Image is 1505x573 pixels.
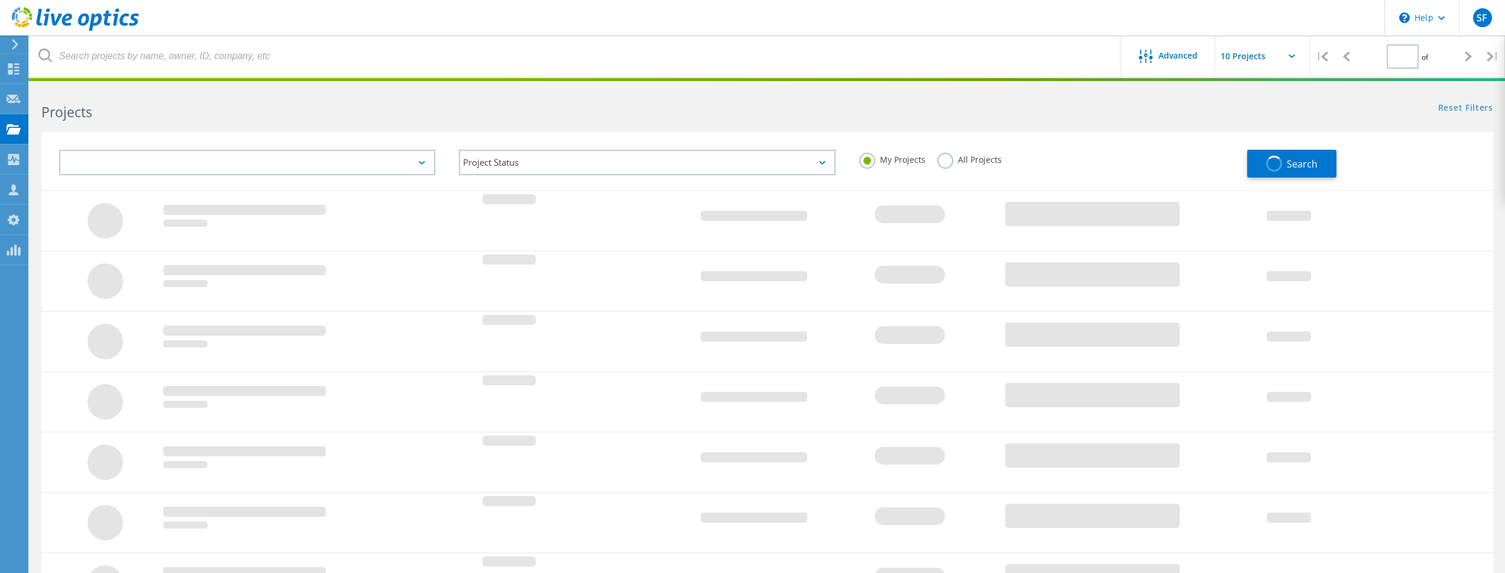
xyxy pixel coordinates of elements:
[1481,36,1505,78] div: |
[30,36,1121,77] input: Search projects by name, owner, ID, company, etc
[1310,36,1334,78] div: |
[459,150,835,175] div: Project Status
[1477,13,1487,22] span: SF
[12,25,139,33] a: Live Optics Dashboard
[1247,150,1336,178] button: Search
[41,102,92,121] b: Projects
[1158,51,1197,60] span: Advanced
[1399,12,1410,23] svg: \n
[1287,157,1318,170] span: Search
[937,153,1002,164] label: All Projects
[1422,52,1428,62] span: of
[859,153,925,164] label: My Projects
[1438,104,1493,114] a: Reset Filters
